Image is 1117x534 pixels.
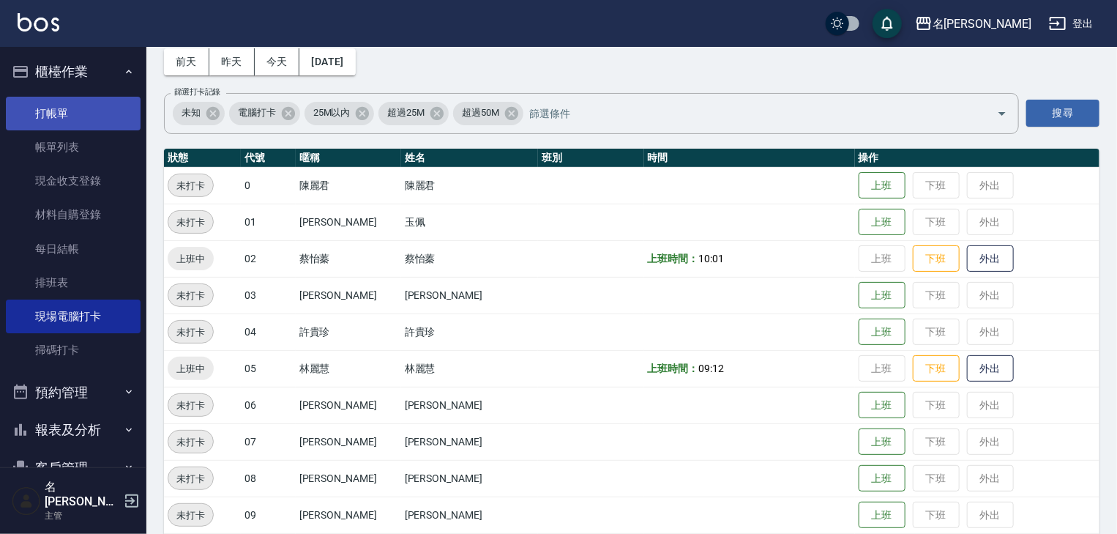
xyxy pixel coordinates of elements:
[873,9,902,38] button: save
[6,130,141,164] a: 帳單列表
[209,48,255,75] button: 昨天
[305,102,375,125] div: 25M以內
[241,460,296,497] td: 08
[241,149,296,168] th: 代號
[6,411,141,449] button: 報表及分析
[401,350,539,387] td: 林麗慧
[1026,100,1099,127] button: 搜尋
[859,319,905,346] button: 上班
[933,15,1031,33] div: 名[PERSON_NAME]
[859,282,905,309] button: 上班
[241,350,296,387] td: 05
[913,245,960,272] button: 下班
[241,423,296,460] td: 07
[168,251,214,267] span: 上班中
[305,105,359,120] span: 25M以內
[173,102,225,125] div: 未知
[173,105,209,120] span: 未知
[168,288,213,303] span: 未打卡
[967,245,1014,272] button: 外出
[6,198,141,231] a: 材料自購登錄
[6,53,141,91] button: 櫃檯作業
[967,355,1014,382] button: 外出
[859,392,905,419] button: 上班
[6,333,141,367] a: 掃碼打卡
[296,350,401,387] td: 林麗慧
[855,149,1099,168] th: 操作
[538,149,643,168] th: 班別
[401,149,539,168] th: 姓名
[6,266,141,300] a: 排班表
[296,204,401,240] td: [PERSON_NAME]
[1043,10,1099,37] button: 登出
[296,240,401,277] td: 蔡怡蓁
[12,486,41,516] img: Person
[401,240,539,277] td: 蔡怡蓁
[168,215,213,230] span: 未打卡
[168,178,213,193] span: 未打卡
[296,149,401,168] th: 暱稱
[168,508,213,523] span: 未打卡
[401,167,539,204] td: 陳麗君
[401,387,539,423] td: [PERSON_NAME]
[241,314,296,350] td: 04
[401,204,539,240] td: 玉佩
[241,387,296,423] td: 06
[401,497,539,533] td: [PERSON_NAME]
[859,172,905,199] button: 上班
[990,102,1014,125] button: Open
[6,449,141,487] button: 客戶管理
[229,105,285,120] span: 電腦打卡
[401,423,539,460] td: [PERSON_NAME]
[164,149,241,168] th: 狀態
[164,48,209,75] button: 前天
[644,149,855,168] th: 時間
[229,102,300,125] div: 電腦打卡
[6,97,141,130] a: 打帳單
[45,480,119,509] h5: 名[PERSON_NAME]
[296,387,401,423] td: [PERSON_NAME]
[859,209,905,236] button: 上班
[913,355,960,382] button: 下班
[255,48,300,75] button: 今天
[401,314,539,350] td: 許貴珍
[6,300,141,333] a: 現場電腦打卡
[296,497,401,533] td: [PERSON_NAME]
[168,361,214,377] span: 上班中
[6,374,141,412] button: 預約管理
[698,363,724,374] span: 09:12
[859,502,905,529] button: 上班
[168,471,213,486] span: 未打卡
[174,86,220,97] label: 篩選打卡記錄
[296,460,401,497] td: [PERSON_NAME]
[526,100,971,126] input: 篩選條件
[296,167,401,204] td: 陳麗君
[168,398,213,413] span: 未打卡
[241,204,296,240] td: 01
[453,102,523,125] div: 超過50M
[909,9,1037,39] button: 名[PERSON_NAME]
[241,167,296,204] td: 0
[401,277,539,314] td: [PERSON_NAME]
[241,240,296,277] td: 02
[296,423,401,460] td: [PERSON_NAME]
[6,164,141,198] a: 現金收支登錄
[296,277,401,314] td: [PERSON_NAME]
[241,497,296,533] td: 09
[401,460,539,497] td: [PERSON_NAME]
[241,277,296,314] td: 03
[378,105,433,120] span: 超過25M
[453,105,508,120] span: 超過50M
[299,48,355,75] button: [DATE]
[6,232,141,266] a: 每日結帳
[45,509,119,522] p: 主管
[859,465,905,492] button: 上班
[648,253,699,264] b: 上班時間：
[648,363,699,374] b: 上班時間：
[698,253,724,264] span: 10:01
[378,102,449,125] div: 超過25M
[296,314,401,350] td: 許貴珍
[18,13,59,31] img: Logo
[168,325,213,340] span: 未打卡
[168,434,213,450] span: 未打卡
